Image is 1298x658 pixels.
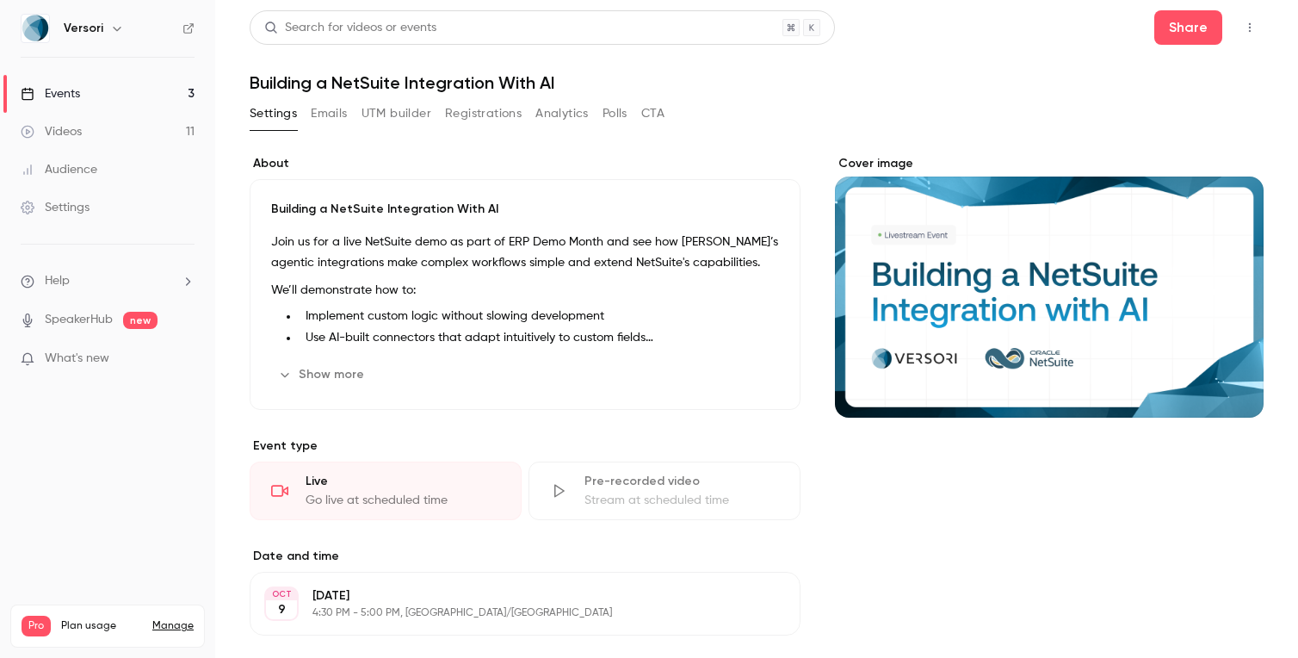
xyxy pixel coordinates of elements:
div: Audience [21,161,97,178]
div: Live [306,473,500,490]
h1: Building a NetSuite Integration With AI [250,72,1264,93]
div: Events [21,85,80,102]
label: Date and time [250,548,800,565]
span: Help [45,272,70,290]
div: LiveGo live at scheduled time [250,462,522,520]
div: OCT [266,588,297,600]
button: Analytics [535,100,589,127]
button: CTA [641,100,664,127]
button: Share [1154,10,1222,45]
p: [DATE] [312,587,709,605]
h6: Versori [64,20,103,37]
div: Stream at scheduled time [584,492,779,509]
button: Registrations [445,100,522,127]
a: Manage [152,619,194,633]
p: Event type [250,438,800,455]
section: Cover image [835,155,1264,418]
p: Building a NetSuite Integration With AI [271,201,779,218]
p: We’ll demonstrate how to: [271,280,779,301]
li: Use AI-built connectors that adapt intuitively to custom fields [299,329,779,347]
span: What's new [45,350,109,368]
button: Settings [250,100,297,127]
div: Pre-recorded videoStream at scheduled time [528,462,800,520]
div: Pre-recorded video [584,473,779,490]
button: UTM builder [362,100,431,127]
span: Plan usage [61,619,142,633]
li: help-dropdown-opener [21,272,195,290]
p: 4:30 PM - 5:00 PM, [GEOGRAPHIC_DATA]/[GEOGRAPHIC_DATA] [312,606,709,620]
div: Search for videos or events [264,19,436,37]
p: 9 [278,601,286,618]
div: Settings [21,199,90,216]
button: Show more [271,361,374,388]
button: Emails [311,100,347,127]
div: Go live at scheduled time [306,492,500,509]
label: Cover image [835,155,1264,172]
li: Implement custom logic without slowing development [299,307,779,326]
div: Videos [21,123,82,140]
button: Polls [603,100,627,127]
a: SpeakerHub [45,311,113,329]
p: Join us for a live NetSuite demo as part of ERP Demo Month and see how [PERSON_NAME]’s agentic in... [271,232,779,273]
iframe: Noticeable Trigger [174,351,195,367]
span: new [123,312,158,329]
img: Versori [22,15,49,42]
label: About [250,155,800,172]
span: Pro [22,616,51,636]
